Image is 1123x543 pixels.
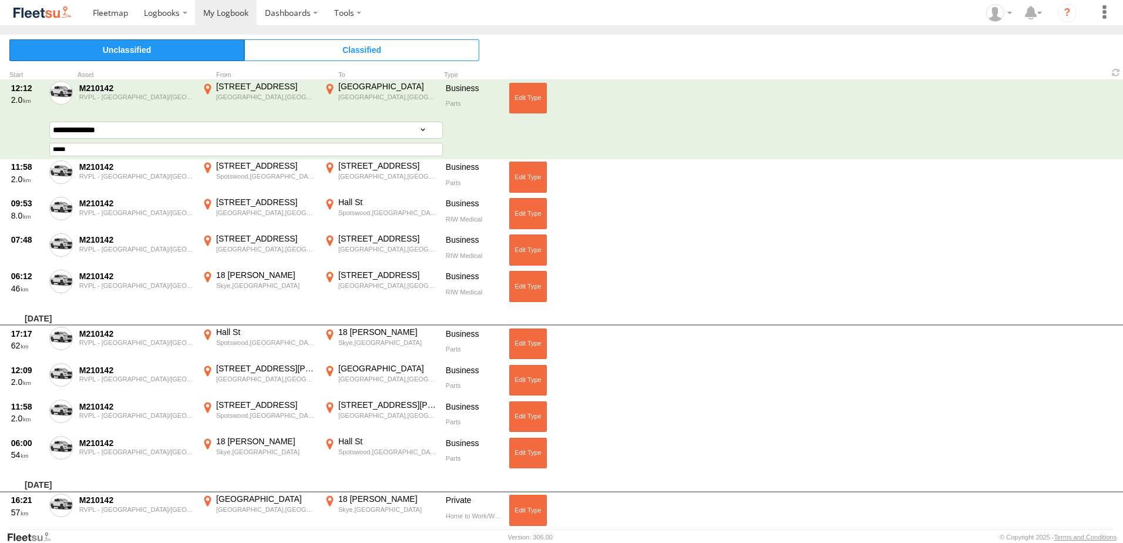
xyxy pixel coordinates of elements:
[322,436,439,470] label: Click to View Event Location
[200,400,317,434] label: Click to View Event Location
[216,436,315,447] div: 18 [PERSON_NAME]
[11,450,43,460] div: 54
[338,338,438,347] div: Skye,[GEOGRAPHIC_DATA]
[446,234,501,252] div: Business
[509,234,547,265] button: Click to Edit
[200,327,317,361] label: Click to View Event Location
[322,363,439,397] label: Click to View Event Location
[338,281,438,290] div: [GEOGRAPHIC_DATA],[GEOGRAPHIC_DATA]
[338,93,438,101] div: [GEOGRAPHIC_DATA],[GEOGRAPHIC_DATA]
[9,72,45,78] div: Click to Sort
[200,270,317,304] label: Click to View Event Location
[79,282,193,289] div: RVPL - [GEOGRAPHIC_DATA]/[GEOGRAPHIC_DATA]/[GEOGRAPHIC_DATA]
[322,72,439,78] div: To
[446,252,501,266] div: RIW Medical
[11,234,43,245] div: 07:48
[338,160,438,171] div: [STREET_ADDRESS]
[79,339,193,346] div: RVPL - [GEOGRAPHIC_DATA]/[GEOGRAPHIC_DATA]/[GEOGRAPHIC_DATA]
[216,363,315,374] div: [STREET_ADDRESS][PERSON_NAME]
[446,83,501,100] div: Business
[509,495,547,525] button: Click to Edit
[216,494,315,504] div: [GEOGRAPHIC_DATA]
[79,198,193,209] div: M210142
[982,4,1016,22] div: Anthony Winton
[322,270,439,304] label: Click to View Event Location
[79,271,193,281] div: M210142
[11,329,43,339] div: 17:17
[200,160,317,195] label: Click to View Event Location
[200,363,317,397] label: Click to View Event Location
[9,39,244,61] span: Click to view Unclassified Trips
[11,283,43,294] div: 46
[11,198,43,209] div: 09:53
[79,93,193,100] div: RVPL - [GEOGRAPHIC_DATA]/[GEOGRAPHIC_DATA]/[GEOGRAPHIC_DATA]
[446,455,501,468] div: Parts
[216,505,315,514] div: [GEOGRAPHIC_DATA],[GEOGRAPHIC_DATA]
[12,5,73,21] img: fleetsu-logo-horizontal.svg
[446,216,501,229] div: RIW Medical
[446,418,501,432] div: Parts
[446,289,501,302] div: RIW Medical
[338,81,438,92] div: [GEOGRAPHIC_DATA]
[216,270,315,280] div: 18 [PERSON_NAME]
[446,329,501,346] div: Business
[446,198,501,215] div: Business
[338,172,438,180] div: [GEOGRAPHIC_DATA],[GEOGRAPHIC_DATA]
[338,233,438,244] div: [STREET_ADDRESS]
[322,81,439,115] label: Click to View Event Location
[216,338,315,347] div: Spotswood,[GEOGRAPHIC_DATA]
[338,505,438,514] div: Skye,[GEOGRAPHIC_DATA]
[338,436,438,447] div: Hall St
[509,401,547,432] button: Click to Edit
[11,83,43,93] div: 12:12
[11,413,43,424] div: 2.0
[11,377,43,387] div: 2.0
[446,179,501,193] div: Parts
[509,365,547,395] button: Click to Edit
[338,411,438,420] div: [GEOGRAPHIC_DATA],[GEOGRAPHIC_DATA]
[200,494,317,528] label: Click to View Event Location
[216,172,315,180] div: Spotswood,[GEOGRAPHIC_DATA]
[338,363,438,374] div: [GEOGRAPHIC_DATA]
[79,412,193,419] div: RVPL - [GEOGRAPHIC_DATA]/[GEOGRAPHIC_DATA]/[GEOGRAPHIC_DATA]
[216,93,315,101] div: [GEOGRAPHIC_DATA],[GEOGRAPHIC_DATA]
[322,494,439,528] label: Click to View Event Location
[338,270,438,280] div: [STREET_ADDRESS]
[509,271,547,301] button: Click to Edit
[200,233,317,267] label: Click to View Event Location
[79,376,193,383] div: RVPL - [GEOGRAPHIC_DATA]/[GEOGRAPHIC_DATA]/[GEOGRAPHIC_DATA]
[216,209,315,217] div: [GEOGRAPHIC_DATA],[GEOGRAPHIC_DATA]
[338,327,438,337] div: 18 [PERSON_NAME]
[338,448,438,456] div: Spotswood,[GEOGRAPHIC_DATA]
[79,209,193,216] div: RVPL - [GEOGRAPHIC_DATA]/[GEOGRAPHIC_DATA]/[GEOGRAPHIC_DATA]
[11,210,43,221] div: 8.0
[338,494,438,504] div: 18 [PERSON_NAME]
[11,438,43,448] div: 06:00
[338,245,438,253] div: [GEOGRAPHIC_DATA],[GEOGRAPHIC_DATA]
[216,81,315,92] div: [STREET_ADDRESS]
[509,329,547,359] button: Click to Edit
[1058,4,1077,22] i: ?
[338,209,438,217] div: Spotswood,[GEOGRAPHIC_DATA]
[508,534,553,541] div: Version: 306.00
[200,436,317,470] label: Click to View Event Location
[79,401,193,412] div: M210142
[338,400,438,410] div: [STREET_ADDRESS][PERSON_NAME]
[322,233,439,267] label: Click to View Event Location
[244,39,479,61] span: Click to view Classified Trips
[322,327,439,361] label: Click to View Event Location
[200,81,317,115] label: Click to View Event Location
[216,448,315,456] div: Skye,[GEOGRAPHIC_DATA]
[200,197,317,231] label: Click to View Event Location
[79,246,193,253] div: RVPL - [GEOGRAPHIC_DATA]/[GEOGRAPHIC_DATA]/[GEOGRAPHIC_DATA]
[509,438,547,468] button: Click to Edit
[11,271,43,281] div: 06:12
[79,173,193,180] div: RVPL - [GEOGRAPHIC_DATA]/[GEOGRAPHIC_DATA]/[GEOGRAPHIC_DATA]
[216,327,315,337] div: Hall St
[322,400,439,434] label: Click to View Event Location
[446,100,501,113] div: Parts
[79,506,193,513] div: RVPL - [GEOGRAPHIC_DATA]/[GEOGRAPHIC_DATA]/[GEOGRAPHIC_DATA]
[1109,67,1123,78] span: Refresh
[446,438,501,455] div: Business
[446,401,501,418] div: Business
